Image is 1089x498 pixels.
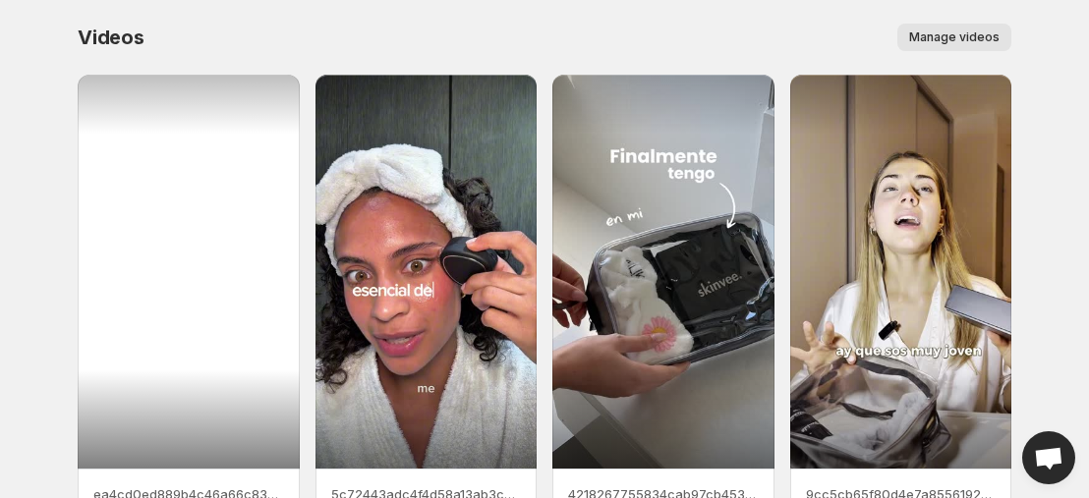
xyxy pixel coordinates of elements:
span: Manage videos [909,29,1000,45]
button: Manage videos [897,24,1011,51]
span: Videos [78,26,144,49]
a: Open chat [1022,431,1075,484]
